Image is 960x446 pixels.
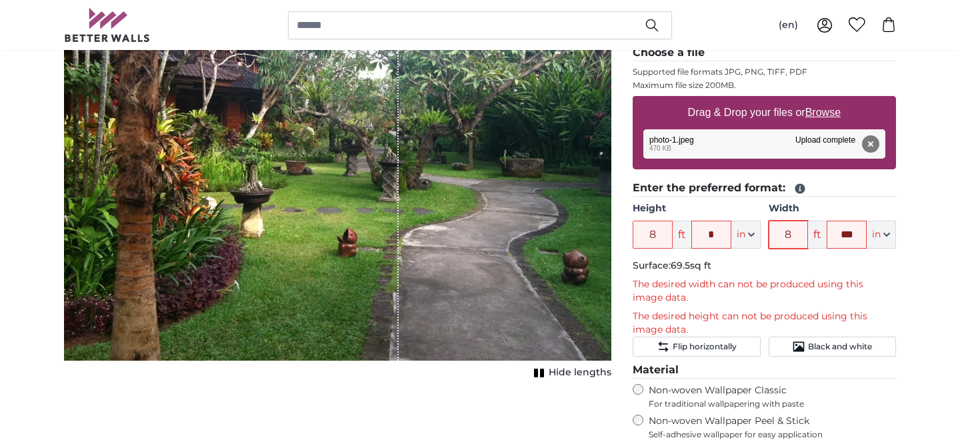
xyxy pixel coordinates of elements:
[673,221,691,249] span: ft
[633,337,760,357] button: Flip horizontally
[649,415,896,440] label: Non-woven Wallpaper Peel & Stick
[633,67,896,77] p: Supported file formats JPG, PNG, TIFF, PDF
[769,337,896,357] button: Black and white
[731,221,761,249] button: in
[808,221,827,249] span: ft
[633,362,896,379] legend: Material
[671,259,711,271] span: 69.5sq ft
[633,259,896,273] p: Surface:
[549,366,611,379] span: Hide lengths
[737,228,745,241] span: in
[673,341,737,352] span: Flip horizontally
[769,202,896,215] label: Width
[649,429,896,440] span: Self-adhesive wallpaper for easy application
[64,8,151,42] img: Betterwalls
[872,228,881,241] span: in
[683,99,846,126] label: Drag & Drop your files or
[633,80,896,91] p: Maximum file size 200MB.
[649,399,896,409] span: For traditional wallpapering with paste
[867,221,896,249] button: in
[649,384,896,409] label: Non-woven Wallpaper Classic
[633,202,760,215] label: Height
[633,45,896,61] legend: Choose a file
[633,310,896,337] p: The desired height can not be produced using this image data.
[633,278,896,305] p: The desired width can not be produced using this image data.
[530,363,611,382] button: Hide lengths
[805,107,841,118] u: Browse
[633,180,896,197] legend: Enter the preferred format:
[808,341,872,352] span: Black and white
[768,13,809,37] button: (en)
